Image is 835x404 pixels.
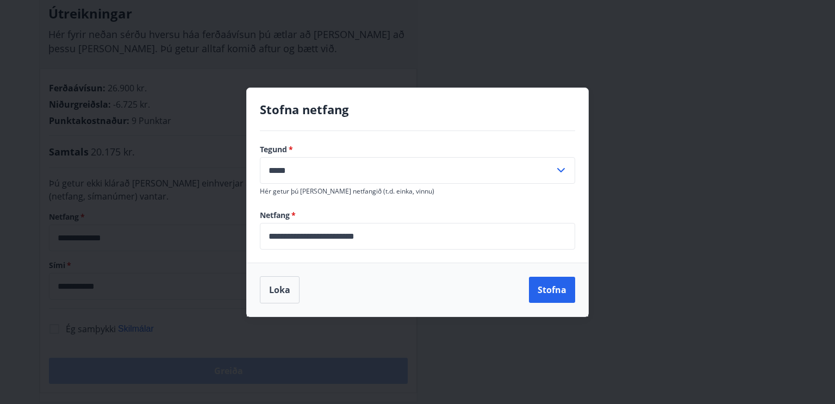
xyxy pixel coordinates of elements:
[260,210,575,221] label: Netfang
[260,144,575,155] label: Tegund
[260,187,434,196] span: Hér getur þú [PERSON_NAME] netfangið (t.d. einka, vinnu)
[260,101,575,117] h4: Stofna netfang
[529,277,575,303] button: Stofna
[260,276,300,303] button: Loka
